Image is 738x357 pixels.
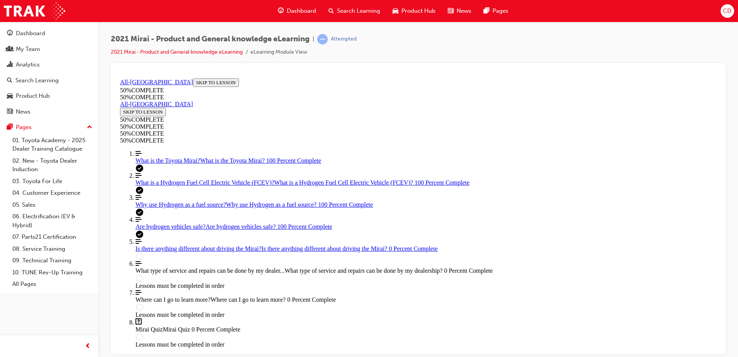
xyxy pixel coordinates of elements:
[3,12,599,19] div: 50 % COMPLETE
[7,46,13,53] span: people-icon
[328,6,334,16] span: search-icon
[3,120,95,134] button: Pages
[111,49,243,55] a: 2021 Mirai - Product and General knowledge eLearning
[7,77,12,84] span: search-icon
[9,134,95,155] a: 01. Toyota Academy - 2025 Dealer Training Catalogue
[15,76,59,85] div: Search Learning
[3,26,95,41] a: Dashboard
[313,35,314,44] span: |
[7,109,13,116] span: news-icon
[9,243,95,255] a: 08. Service Training
[331,36,357,43] div: Attempted
[278,6,284,16] span: guage-icon
[111,35,310,44] span: 2021 Mirai - Product and General knowledge eLearning
[16,60,40,69] div: Analytics
[317,34,328,44] span: learningRecordVerb_ATTEMPT-icon
[16,45,40,54] div: My Team
[16,92,50,100] div: Product Hub
[9,267,95,279] a: 10. TUNE Rev-Up Training
[7,93,13,100] span: car-icon
[9,155,95,175] a: 02. New - Toyota Dealer Induction
[3,25,105,55] section: Course Information
[7,30,13,37] span: guage-icon
[3,48,105,55] div: 50 % COMPLETE
[9,278,95,290] a: All Pages
[3,62,599,69] div: 50 % COMPLETE
[76,3,122,12] button: SKIP TO LESSON
[3,32,49,41] button: SKIP TO LESSON
[287,7,316,15] span: Dashboard
[9,231,95,243] a: 07. Parts21 Certification
[3,42,95,56] a: My Team
[4,2,65,20] img: Trak
[7,124,13,131] span: pages-icon
[3,105,95,119] a: News
[477,3,515,19] a: pages-iconPages
[3,55,599,62] div: 50 % COMPLETE
[16,123,32,132] div: Pages
[3,25,76,32] a: All-[GEOGRAPHIC_DATA]
[3,89,95,103] a: Product Hub
[16,107,30,116] div: News
[7,61,13,68] span: chart-icon
[484,6,489,16] span: pages-icon
[442,3,477,19] a: news-iconNews
[386,3,442,19] a: car-iconProduct Hub
[9,187,95,199] a: 04. Customer Experience
[3,3,599,25] section: Course Information
[3,25,95,120] button: DashboardMy TeamAnalyticsSearch LearningProduct HubNews
[322,3,386,19] a: search-iconSearch Learning
[3,73,95,88] a: Search Learning
[16,29,45,38] div: Dashboard
[9,199,95,211] a: 05. Sales
[3,3,599,273] section: Course Overview
[9,211,95,231] a: 06. Electrification (EV & Hybrid)
[721,4,734,18] button: CD
[87,122,92,133] span: up-icon
[493,7,508,15] span: Pages
[337,7,380,15] span: Search Learning
[448,6,454,16] span: news-icon
[393,6,398,16] span: car-icon
[251,48,307,57] li: eLearning Module View
[3,41,105,48] div: 50 % COMPLETE
[401,7,435,15] span: Product Hub
[3,3,76,10] a: All-[GEOGRAPHIC_DATA]
[9,175,95,187] a: 03. Toyota For Life
[3,19,599,25] div: 50 % COMPLETE
[3,75,599,273] nav: Course Outline
[457,7,471,15] span: News
[272,3,322,19] a: guage-iconDashboard
[85,342,91,351] span: prev-icon
[3,58,95,72] a: Analytics
[9,255,95,267] a: 09. Technical Training
[723,7,731,15] span: CD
